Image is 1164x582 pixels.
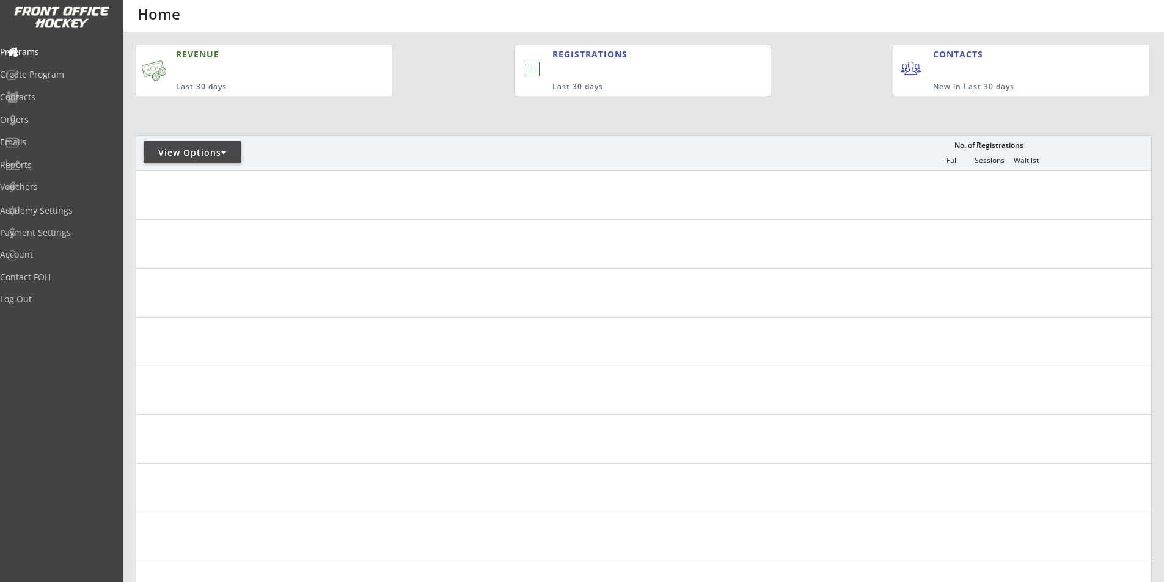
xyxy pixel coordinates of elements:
[176,82,334,92] div: Last 30 days
[176,48,334,60] div: REVENUE
[933,48,989,60] div: CONTACTS
[933,82,1092,92] div: New in Last 30 days
[1008,156,1044,165] div: Waitlist
[971,156,1008,165] div: Sessions
[951,141,1027,150] div: No. of Registrations
[552,82,722,92] div: Last 30 days
[144,147,241,159] div: View Options
[934,156,970,165] div: Full
[552,48,715,60] div: REGISTRATIONS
